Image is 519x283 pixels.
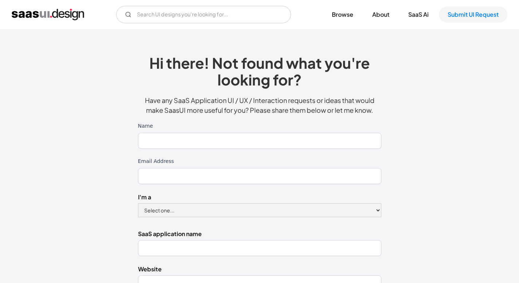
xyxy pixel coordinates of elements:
[400,7,437,23] a: SaaS Ai
[138,158,381,165] label: Email Address
[138,122,381,130] label: Name
[138,265,162,273] strong: Website
[363,7,398,23] a: About
[116,6,291,23] form: Email Form
[138,95,381,115] p: Have any SaaS Application UI / UX / Interaction requests or ideas that would make SaasUI more use...
[138,193,381,202] label: I'm a
[116,6,291,23] input: Search UI designs you're looking for...
[323,7,362,23] a: Browse
[138,55,381,88] h2: Hi there! Not found what you're looking for?
[138,230,202,238] strong: SaaS application name
[439,7,507,23] a: Submit UI Request
[12,9,84,20] a: home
